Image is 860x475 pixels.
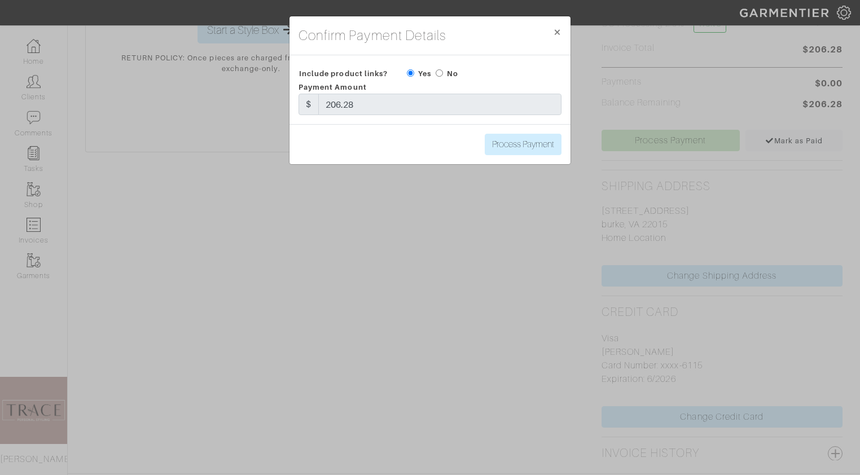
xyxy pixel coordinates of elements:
[299,94,319,115] div: $
[299,83,367,91] span: Payment Amount
[447,68,458,79] label: No
[299,65,388,82] span: Include product links?
[299,25,446,46] h4: Confirm Payment Details
[418,68,431,79] label: Yes
[485,134,561,155] input: Process Payment
[553,24,561,39] span: ×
